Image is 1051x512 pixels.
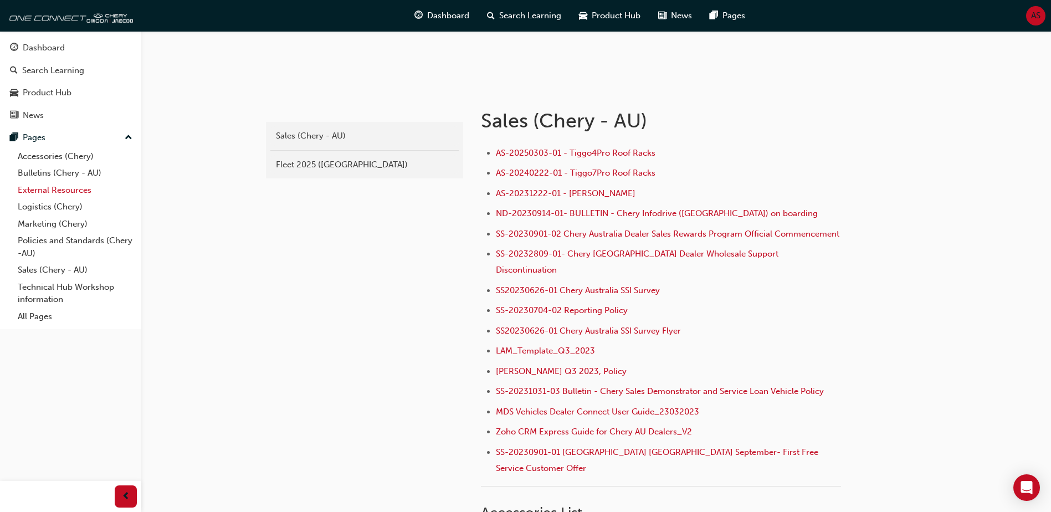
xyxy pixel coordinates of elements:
[499,9,561,22] span: Search Learning
[496,208,818,218] a: ND-20230914-01- BULLETIN - Chery Infodrive ([GEOGRAPHIC_DATA]) on boarding
[4,38,137,58] a: Dashboard
[722,9,745,22] span: Pages
[649,4,701,27] a: news-iconNews
[496,305,628,315] a: SS-20230704-02 Reporting Policy
[496,148,655,158] a: AS-20250303-01 - Tiggo4Pro Roof Racks
[710,9,718,23] span: pages-icon
[478,4,570,27] a: search-iconSearch Learning
[125,131,132,145] span: up-icon
[701,4,754,27] a: pages-iconPages
[496,229,839,239] a: SS-20230901-02 Chery Australia Dealer Sales Rewards Program Official Commencement
[481,109,844,133] h1: Sales (Chery - AU)
[23,109,44,122] div: News
[4,35,137,127] button: DashboardSearch LearningProduct HubNews
[496,346,595,356] a: LAM_Template_Q3_2023
[414,9,423,23] span: guage-icon
[496,188,635,198] a: AS-20231222-01 - [PERSON_NAME]
[13,308,137,325] a: All Pages
[276,158,453,171] div: Fleet 2025 ([GEOGRAPHIC_DATA])
[496,427,692,437] a: Zoho CRM Express Guide for Chery AU Dealers_V2
[13,232,137,262] a: Policies and Standards (Chery -AU)
[579,9,587,23] span: car-icon
[23,86,71,99] div: Product Hub
[1013,474,1040,501] div: Open Intercom Messenger
[10,66,18,76] span: search-icon
[592,9,640,22] span: Product Hub
[570,4,649,27] a: car-iconProduct Hub
[270,155,459,175] a: Fleet 2025 ([GEOGRAPHIC_DATA])
[4,127,137,148] button: Pages
[496,407,699,417] a: MDS Vehicles Dealer Connect User Guide_23032023
[4,60,137,81] a: Search Learning
[13,279,137,308] a: Technical Hub Workshop information
[658,9,667,23] span: news-icon
[10,43,18,53] span: guage-icon
[496,285,660,295] a: SS20230626-01 Chery Australia SSI Survey
[496,168,655,178] a: AS-20240222-01 - Tiggo7Pro Roof Racks
[13,198,137,216] a: Logistics (Chery)
[4,105,137,126] a: News
[496,366,627,376] a: [PERSON_NAME] Q3 2023, Policy
[23,42,65,54] div: Dashboard
[496,386,824,396] a: SS-20231031-03 Bulletin - Chery Sales Demonstrator and Service Loan Vehicle Policy
[13,165,137,182] a: Bulletins (Chery - AU)
[496,326,681,336] a: SS20230626-01 Chery Australia SSI Survey Flyer
[276,130,453,142] div: Sales (Chery - AU)
[13,182,137,199] a: External Resources
[10,133,18,143] span: pages-icon
[270,126,459,146] a: Sales (Chery - AU)
[22,64,84,77] div: Search Learning
[496,447,821,473] a: SS-20230901-01 [GEOGRAPHIC_DATA] [GEOGRAPHIC_DATA] September- First Free Service Customer Offer
[487,9,495,23] span: search-icon
[13,262,137,279] a: Sales (Chery - AU)
[6,4,133,27] img: oneconnect
[10,111,18,121] span: news-icon
[23,131,45,144] div: Pages
[4,83,137,103] a: Product Hub
[671,9,692,22] span: News
[1031,9,1040,22] span: AS
[10,88,18,98] span: car-icon
[496,249,781,275] a: SS-20232809-01- Chery [GEOGRAPHIC_DATA] Dealer Wholesale Support Discontinuation
[13,148,137,165] a: Accessories (Chery)
[427,9,469,22] span: Dashboard
[122,490,130,504] span: prev-icon
[406,4,478,27] a: guage-iconDashboard
[1026,6,1045,25] button: AS
[13,216,137,233] a: Marketing (Chery)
